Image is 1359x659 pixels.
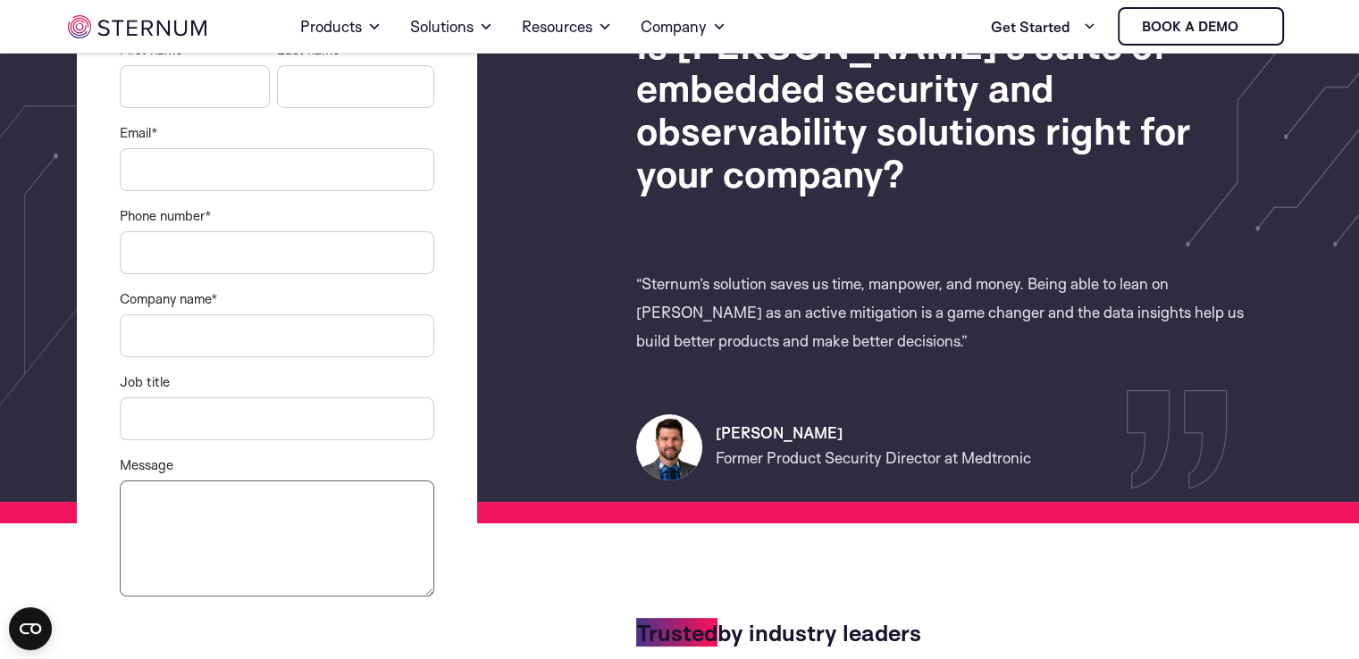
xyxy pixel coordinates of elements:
[9,607,52,650] button: Open CMP widget
[641,2,726,52] a: Company
[636,270,1273,355] p: “Sternum’s solution saves us time, manpower, and money. Being able to lean on [PERSON_NAME] as an...
[636,621,1273,643] h4: by industry leaders
[120,124,151,141] span: Email
[120,373,170,390] span: Job title
[636,23,1273,195] h1: Is [PERSON_NAME]'s suite of embedded security and observability solutions right for your company?
[120,290,211,307] span: Company name
[410,2,493,52] a: Solutions
[1118,7,1284,46] a: Book a demo
[716,444,1273,472] p: Former Product Security Director at Medtronic
[991,9,1096,45] a: Get Started
[68,15,206,38] img: sternum iot
[522,2,612,52] a: Resources
[716,422,1273,444] h3: [PERSON_NAME]
[120,207,205,224] span: Phone number
[636,618,717,646] span: Trusted
[120,456,173,473] span: Message
[1246,20,1260,34] img: sternum iot
[300,2,382,52] a: Products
